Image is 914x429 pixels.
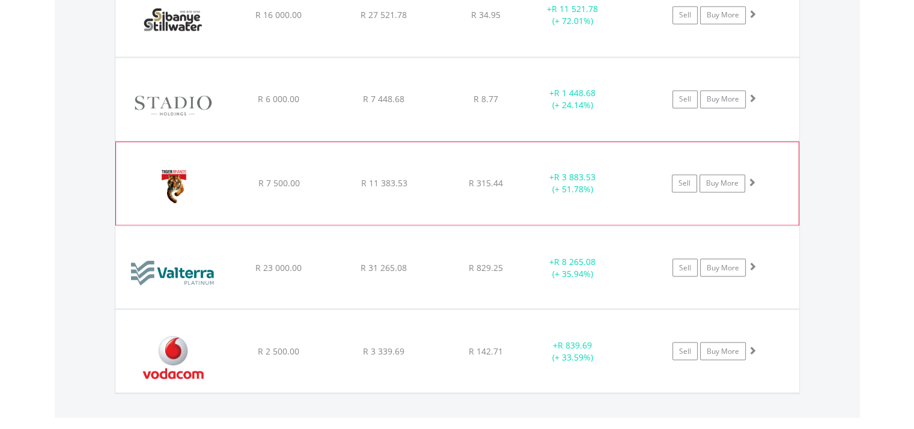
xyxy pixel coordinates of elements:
[528,339,618,363] div: + (+ 33.59%)
[554,87,596,99] span: R 1 448.68
[528,3,618,27] div: + (+ 72.01%)
[554,171,596,183] span: R 3 883.53
[255,9,302,20] span: R 16 000.00
[672,342,698,360] a: Sell
[527,171,617,195] div: + (+ 51.78%)
[363,93,404,105] span: R 7 448.68
[258,345,299,356] span: R 2 500.00
[700,6,746,24] a: Buy More
[122,157,225,222] img: EQU.ZA.TBS.png
[471,9,501,20] span: R 34.95
[699,174,745,192] a: Buy More
[528,255,618,279] div: + (+ 35.94%)
[700,90,746,108] a: Buy More
[474,93,498,105] span: R 8.77
[121,241,225,305] img: EQU.ZA.VAL.png
[552,3,598,14] span: R 11 521.78
[558,339,592,350] span: R 839.69
[528,87,618,111] div: + (+ 24.14%)
[672,90,698,108] a: Sell
[469,345,503,356] span: R 142.71
[258,93,299,105] span: R 6 000.00
[672,6,698,24] a: Sell
[121,324,225,389] img: EQU.ZA.VOD.png
[361,261,407,273] span: R 31 265.08
[469,177,503,189] span: R 315.44
[700,258,746,276] a: Buy More
[255,261,302,273] span: R 23 000.00
[121,73,225,138] img: EQU.ZA.SDO.png
[672,174,697,192] a: Sell
[554,255,596,267] span: R 8 265.08
[361,9,407,20] span: R 27 521.78
[672,258,698,276] a: Sell
[258,177,299,189] span: R 7 500.00
[469,261,503,273] span: R 829.25
[363,345,404,356] span: R 3 339.69
[361,177,407,189] span: R 11 383.53
[700,342,746,360] a: Buy More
